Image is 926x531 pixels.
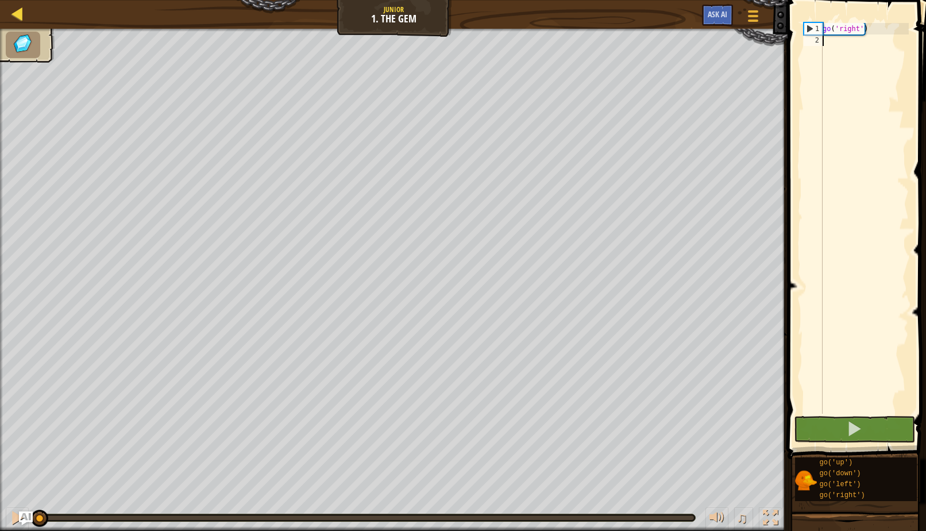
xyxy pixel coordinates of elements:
span: Ask AI [708,9,727,20]
li: Collect the gems. [6,32,40,58]
span: ♫ [736,509,748,526]
button: Shift+Enter: Run current code. [794,416,915,442]
span: go('left') [820,480,861,488]
img: portrait.png [795,470,817,491]
div: 2 [804,34,823,46]
button: Show game menu [739,5,767,32]
div: 1 [804,23,823,34]
button: Ask AI [702,5,733,26]
span: go('up') [820,459,853,467]
button: Ask AI [19,511,33,525]
button: Toggle fullscreen [759,507,782,531]
button: Adjust volume [705,507,728,531]
span: go('down') [820,470,861,478]
span: go('right') [820,491,865,499]
button: Ctrl + P: Pause [6,507,29,531]
button: ♫ [734,507,754,531]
